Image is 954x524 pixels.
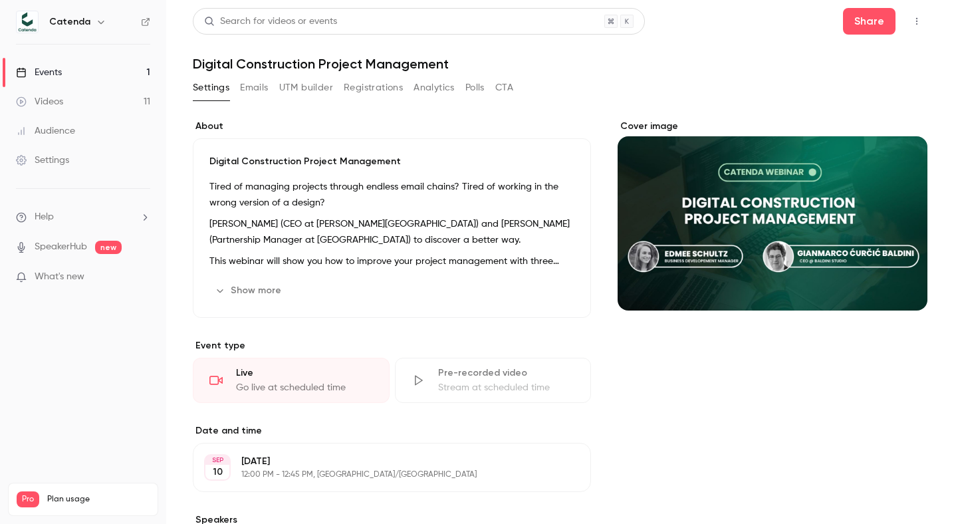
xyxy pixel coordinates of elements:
[193,77,229,98] button: Settings
[134,271,150,283] iframe: Noticeable Trigger
[35,270,84,284] span: What's new
[204,15,337,29] div: Search for videos or events
[16,154,69,167] div: Settings
[395,358,592,403] div: Pre-recorded videoStream at scheduled time
[209,179,574,211] p: Tired of managing projects through endless email chains? Tired of working in the wrong version of...
[209,280,289,301] button: Show more
[17,491,39,507] span: Pro
[193,120,591,133] label: About
[344,77,403,98] button: Registrations
[236,366,373,380] div: Live
[241,469,521,480] p: 12:00 PM - 12:45 PM, [GEOGRAPHIC_DATA]/[GEOGRAPHIC_DATA]
[209,253,574,269] p: This webinar will show you how to improve your project management with three core concepts, witho...
[95,241,122,254] span: new
[16,210,150,224] li: help-dropdown-opener
[193,358,390,403] div: LiveGo live at scheduled time
[16,95,63,108] div: Videos
[495,77,513,98] button: CTA
[213,465,223,479] p: 10
[35,210,54,224] span: Help
[618,120,927,133] label: Cover image
[47,494,150,505] span: Plan usage
[205,456,229,465] div: SEP
[209,216,574,248] p: [PERSON_NAME] (CEO at [PERSON_NAME][GEOGRAPHIC_DATA]) and [PERSON_NAME] (Partnership Manager at [...
[843,8,895,35] button: Share
[49,15,90,29] h6: Catenda
[193,424,591,438] label: Date and time
[17,11,38,33] img: Catenda
[16,124,75,138] div: Audience
[279,77,333,98] button: UTM builder
[414,77,455,98] button: Analytics
[35,240,87,254] a: SpeakerHub
[438,381,575,394] div: Stream at scheduled time
[16,66,62,79] div: Events
[193,339,591,352] p: Event type
[193,56,927,72] h1: Digital Construction Project Management
[241,455,521,468] p: [DATE]
[465,77,485,98] button: Polls
[209,155,574,168] p: Digital Construction Project Management
[240,77,268,98] button: Emails
[438,366,575,380] div: Pre-recorded video
[236,381,373,394] div: Go live at scheduled time
[618,120,927,311] section: Cover image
